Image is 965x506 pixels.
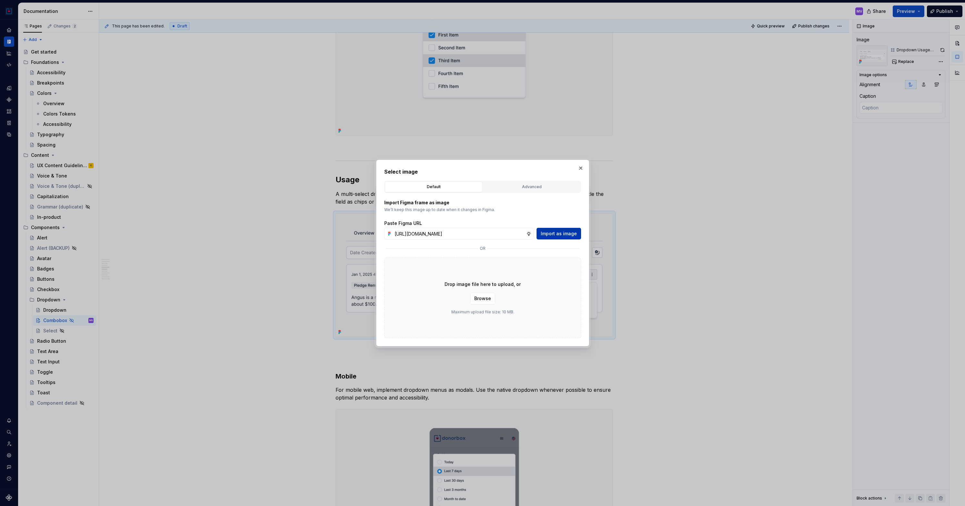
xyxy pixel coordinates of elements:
[485,184,578,190] div: Advanced
[470,293,495,304] button: Browse
[387,184,480,190] div: Default
[445,281,521,288] p: Drop image file here to upload, or
[474,295,491,302] span: Browse
[384,220,422,227] label: Paste Figma URL
[384,207,581,212] p: We’ll keep this image up to date when it changes in Figma.
[480,246,486,251] p: or
[541,230,577,237] span: Import as image
[384,168,581,176] h2: Select image
[451,309,514,315] p: Maximum upload file size: 10 MB.
[537,228,581,239] button: Import as image
[384,199,581,206] p: Import Figma frame as image
[392,228,526,239] input: https://figma.com/file...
